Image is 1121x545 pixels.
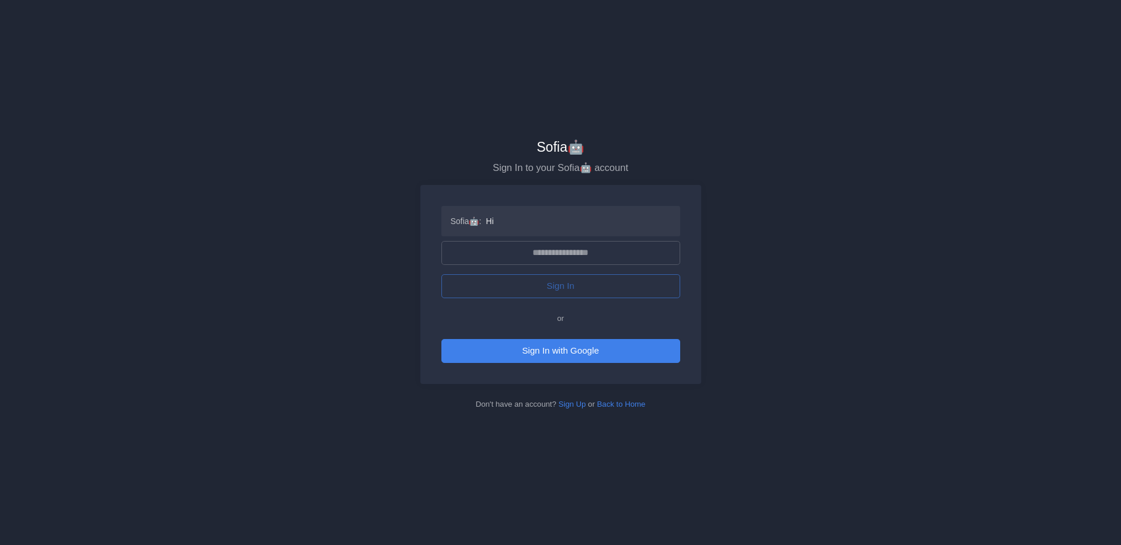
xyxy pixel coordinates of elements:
span: Hi [486,215,493,227]
div: Don't have an account? or [420,398,701,410]
a: Sign Up [559,400,586,408]
div: or [441,312,680,324]
strong: Sofia🤖 : [451,215,482,227]
p: Sign In to your Sofia🤖 account [420,160,701,176]
h2: Sofia🤖 [420,139,701,156]
a: Back to Home [597,400,646,408]
button: Sign In with Google [441,339,680,363]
